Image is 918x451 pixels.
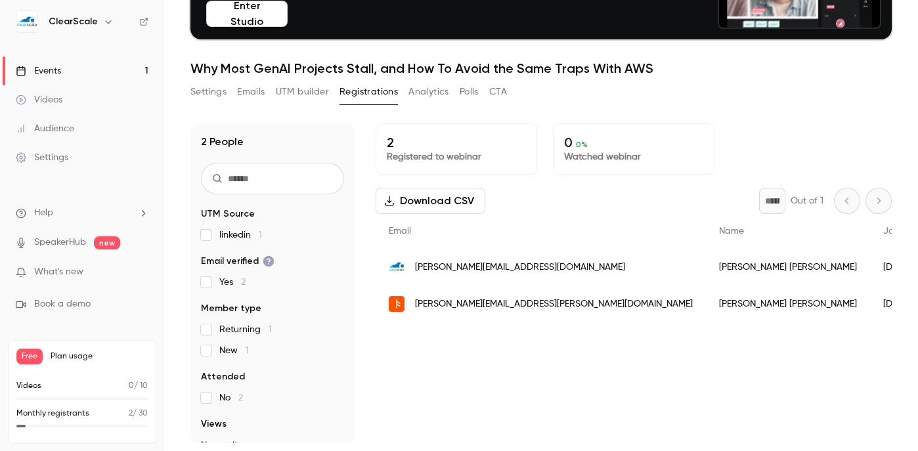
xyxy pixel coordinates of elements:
p: Videos [16,380,41,392]
button: Polls [460,81,479,102]
li: help-dropdown-opener [16,206,148,220]
span: 2 [129,410,133,418]
img: forrest-co.com [389,296,404,312]
div: [PERSON_NAME] [PERSON_NAME] [706,286,870,322]
span: [PERSON_NAME][EMAIL_ADDRESS][DOMAIN_NAME] [415,261,625,274]
p: Registered to webinar [387,150,526,163]
img: clearscale.com [389,259,404,275]
p: / 30 [129,408,148,419]
span: New [219,344,249,357]
div: Settings [16,151,68,164]
span: Email [389,226,411,236]
span: 2 [241,278,246,287]
span: 1 [246,346,249,355]
span: Plan usage [51,351,148,362]
span: No [219,391,243,404]
span: 1 [259,230,262,240]
span: 0 [129,382,134,390]
span: Book a demo [34,297,91,311]
span: UTM Source [201,207,255,221]
span: [PERSON_NAME][EMAIL_ADDRESS][PERSON_NAME][DOMAIN_NAME] [415,297,693,311]
span: Attended [201,370,245,383]
div: Audience [16,122,74,135]
h6: ClearScale [49,15,98,28]
span: What's new [34,265,83,279]
button: CTA [489,81,507,102]
h1: 2 People [201,134,244,150]
p: 0 [564,135,703,150]
p: Watched webinar [564,150,703,163]
button: Emails [237,81,265,102]
span: Name [719,226,744,236]
button: Registrations [339,81,398,102]
span: 2 [238,393,243,402]
button: Analytics [408,81,449,102]
div: [PERSON_NAME] [PERSON_NAME] [706,249,870,286]
span: new [94,236,120,249]
span: linkedin [219,228,262,242]
span: Help [34,206,53,220]
img: ClearScale [16,11,37,32]
span: Free [16,349,43,364]
button: Settings [190,81,227,102]
p: Out of 1 [791,194,823,207]
button: UTM builder [276,81,329,102]
div: Videos [16,93,62,106]
button: Download CSV [376,188,485,214]
a: SpeakerHub [34,236,86,249]
p: / 10 [129,380,148,392]
div: Events [16,64,61,77]
span: Returning [219,323,272,336]
h1: Why Most GenAI Projects Stall, and How To Avoid the Same Traps With AWS [190,60,892,76]
span: Yes [219,276,246,289]
span: Member type [201,302,261,315]
p: 2 [387,135,526,150]
span: 1 [269,325,272,334]
span: Views [201,418,227,431]
span: 0 % [576,140,588,149]
span: Email verified [201,255,274,268]
button: Enter Studio [206,1,288,27]
p: Monthly registrants [16,408,89,419]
